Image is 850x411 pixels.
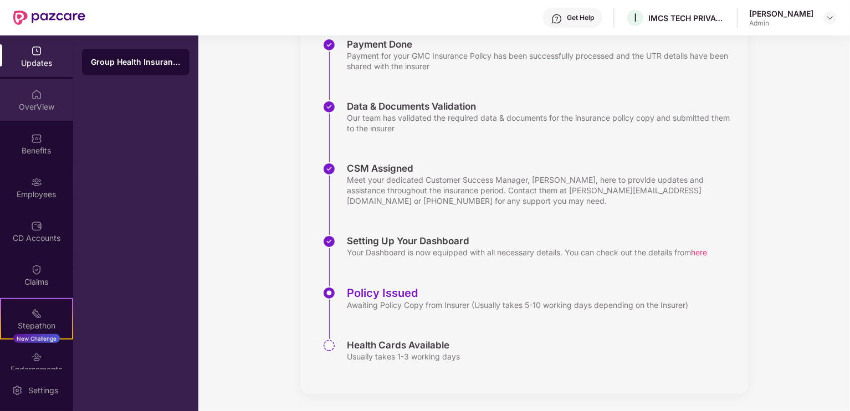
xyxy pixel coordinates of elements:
div: Admin [749,19,813,28]
div: Usually takes 1-3 working days [347,351,460,362]
div: Policy Issued [347,286,688,300]
img: svg+xml;base64,PHN2ZyBpZD0iU3RlcC1Eb25lLTMyeDMyIiB4bWxucz0iaHR0cDovL3d3dy53My5vcmcvMjAwMC9zdmciIH... [322,235,336,248]
div: [PERSON_NAME] [749,8,813,19]
img: svg+xml;base64,PHN2ZyBpZD0iQmVuZWZpdHMiIHhtbG5zPSJodHRwOi8vd3d3LnczLm9yZy8yMDAwL3N2ZyIgd2lkdGg9Ij... [31,133,42,144]
img: svg+xml;base64,PHN2ZyBpZD0iSG9tZSIgeG1sbnM9Imh0dHA6Ly93d3cudzMub3JnLzIwMDAvc3ZnIiB3aWR0aD0iMjAiIG... [31,89,42,100]
div: Get Help [567,13,594,22]
div: Group Health Insurance [91,56,181,68]
img: svg+xml;base64,PHN2ZyBpZD0iU3RlcC1BY3RpdmUtMzJ4MzIiIHhtbG5zPSJodHRwOi8vd3d3LnczLm9yZy8yMDAwL3N2Zy... [322,286,336,300]
img: svg+xml;base64,PHN2ZyBpZD0iU3RlcC1QZW5kaW5nLTMyeDMyIiB4bWxucz0iaHR0cDovL3d3dy53My5vcmcvMjAwMC9zdm... [322,339,336,352]
img: svg+xml;base64,PHN2ZyBpZD0iU2V0dGluZy0yMHgyMCIgeG1sbnM9Imh0dHA6Ly93d3cudzMub3JnLzIwMDAvc3ZnIiB3aW... [12,385,23,396]
div: Your Dashboard is now equipped with all necessary details. You can check out the details from [347,247,707,258]
div: Payment for your GMC Insurance Policy has been successfully processed and the UTR details have be... [347,50,737,71]
div: Stepathon [1,320,72,331]
img: svg+xml;base64,PHN2ZyBpZD0iRW1wbG95ZWVzIiB4bWxucz0iaHR0cDovL3d3dy53My5vcmcvMjAwMC9zdmciIHdpZHRoPS... [31,177,42,188]
img: svg+xml;base64,PHN2ZyBpZD0iU3RlcC1Eb25lLTMyeDMyIiB4bWxucz0iaHR0cDovL3d3dy53My5vcmcvMjAwMC9zdmciIH... [322,38,336,52]
img: svg+xml;base64,PHN2ZyB4bWxucz0iaHR0cDovL3d3dy53My5vcmcvMjAwMC9zdmciIHdpZHRoPSIyMSIgaGVpZ2h0PSIyMC... [31,308,42,319]
img: svg+xml;base64,PHN2ZyBpZD0iU3RlcC1Eb25lLTMyeDMyIiB4bWxucz0iaHR0cDovL3d3dy53My5vcmcvMjAwMC9zdmciIH... [322,100,336,114]
img: svg+xml;base64,PHN2ZyBpZD0iVXBkYXRlZCIgeG1sbnM9Imh0dHA6Ly93d3cudzMub3JnLzIwMDAvc3ZnIiB3aWR0aD0iMj... [31,45,42,56]
div: CSM Assigned [347,162,737,174]
div: Settings [25,385,62,396]
div: IMCS TECH PRIVATE LIMITED [648,13,726,23]
div: Data & Documents Validation [347,100,737,112]
img: svg+xml;base64,PHN2ZyBpZD0iRHJvcGRvd24tMzJ4MzIiIHhtbG5zPSJodHRwOi8vd3d3LnczLm9yZy8yMDAwL3N2ZyIgd2... [826,13,834,22]
div: New Challenge [13,334,60,343]
div: Awaiting Policy Copy from Insurer (Usually takes 5-10 working days depending on the Insurer) [347,300,688,310]
span: here [691,248,707,257]
img: svg+xml;base64,PHN2ZyBpZD0iRW5kb3JzZW1lbnRzIiB4bWxucz0iaHR0cDovL3d3dy53My5vcmcvMjAwMC9zdmciIHdpZH... [31,352,42,363]
div: Setting Up Your Dashboard [347,235,707,247]
img: svg+xml;base64,PHN2ZyBpZD0iU3RlcC1Eb25lLTMyeDMyIiB4bWxucz0iaHR0cDovL3d3dy53My5vcmcvMjAwMC9zdmciIH... [322,162,336,176]
span: I [634,11,637,24]
img: svg+xml;base64,PHN2ZyBpZD0iQ2xhaW0iIHhtbG5zPSJodHRwOi8vd3d3LnczLm9yZy8yMDAwL3N2ZyIgd2lkdGg9IjIwIi... [31,264,42,275]
div: Our team has validated the required data & documents for the insurance policy copy and submitted ... [347,112,737,133]
div: Health Cards Available [347,339,460,351]
div: Meet your dedicated Customer Success Manager, [PERSON_NAME], here to provide updates and assistan... [347,174,737,206]
img: svg+xml;base64,PHN2ZyBpZD0iSGVscC0zMngzMiIgeG1sbnM9Imh0dHA6Ly93d3cudzMub3JnLzIwMDAvc3ZnIiB3aWR0aD... [551,13,562,24]
img: New Pazcare Logo [13,11,85,25]
img: svg+xml;base64,PHN2ZyBpZD0iQ0RfQWNjb3VudHMiIGRhdGEtbmFtZT0iQ0QgQWNjb3VudHMiIHhtbG5zPSJodHRwOi8vd3... [31,220,42,232]
div: Payment Done [347,38,737,50]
